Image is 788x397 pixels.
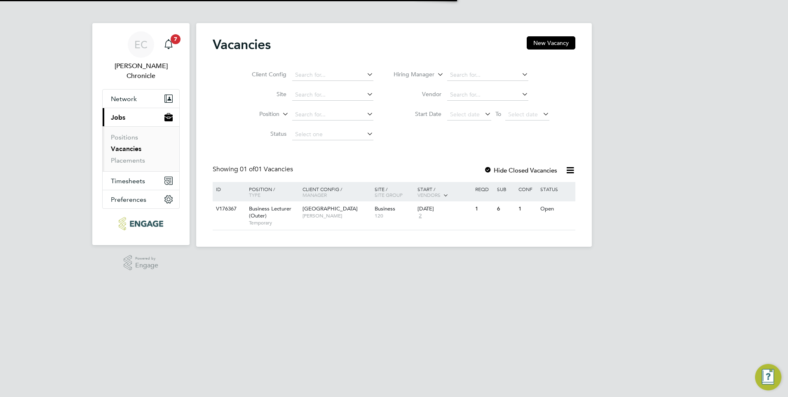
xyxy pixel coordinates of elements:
[213,165,295,174] div: Showing
[417,213,423,220] span: 2
[292,109,373,121] input: Search for...
[103,190,179,208] button: Preferences
[103,126,179,171] div: Jobs
[214,201,243,217] div: V176367
[111,145,141,153] a: Vacancies
[373,182,416,202] div: Site /
[103,108,179,126] button: Jobs
[92,23,190,245] nav: Main navigation
[495,182,516,196] div: Sub
[160,31,177,58] a: 7
[124,255,159,271] a: Powered byEngage
[473,182,495,196] div: Reqd
[240,165,255,173] span: 01 of
[135,255,158,262] span: Powered by
[538,201,574,217] div: Open
[232,110,279,118] label: Position
[538,182,574,196] div: Status
[375,213,414,219] span: 120
[755,364,781,390] button: Engage Resource Center
[134,39,148,50] span: EC
[303,191,327,198] span: Manager
[111,156,145,164] a: Placements
[135,262,158,269] span: Engage
[394,110,441,118] label: Start Date
[111,95,137,103] span: Network
[240,165,293,173] span: 01 Vacancies
[508,111,538,118] span: Select date
[516,201,538,217] div: 1
[214,182,243,196] div: ID
[213,36,271,53] h2: Vacancies
[103,90,179,108] button: Network
[516,182,538,196] div: Conf
[292,89,373,101] input: Search for...
[303,205,358,212] span: [GEOGRAPHIC_DATA]
[119,217,163,230] img: ncclondon-logo-retina.png
[495,201,516,217] div: 6
[249,220,298,226] span: Temporary
[239,130,286,137] label: Status
[375,191,403,198] span: Site Group
[102,61,180,81] span: Evelyn Chronicle
[527,36,575,50] button: New Vacancy
[484,166,557,174] label: Hide Closed Vacancies
[249,191,260,198] span: Type
[375,205,395,212] span: Business
[102,217,180,230] a: Go to home page
[171,34,181,44] span: 7
[415,182,473,203] div: Start /
[102,31,180,81] a: EC[PERSON_NAME] Chronicle
[300,182,373,202] div: Client Config /
[111,177,145,185] span: Timesheets
[493,109,504,119] span: To
[447,89,528,101] input: Search for...
[239,90,286,98] label: Site
[111,133,138,141] a: Positions
[473,201,495,217] div: 1
[111,113,125,121] span: Jobs
[103,172,179,190] button: Timesheets
[450,111,480,118] span: Select date
[303,213,371,219] span: [PERSON_NAME]
[243,182,300,202] div: Position /
[394,90,441,98] label: Vendor
[447,69,528,81] input: Search for...
[111,196,146,203] span: Preferences
[292,129,373,140] input: Select one
[417,191,441,198] span: Vendors
[292,69,373,81] input: Search for...
[249,205,291,219] span: Business Lecturer (Outer)
[387,71,434,79] label: Hiring Manager
[417,206,471,213] div: [DATE]
[239,71,286,78] label: Client Config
